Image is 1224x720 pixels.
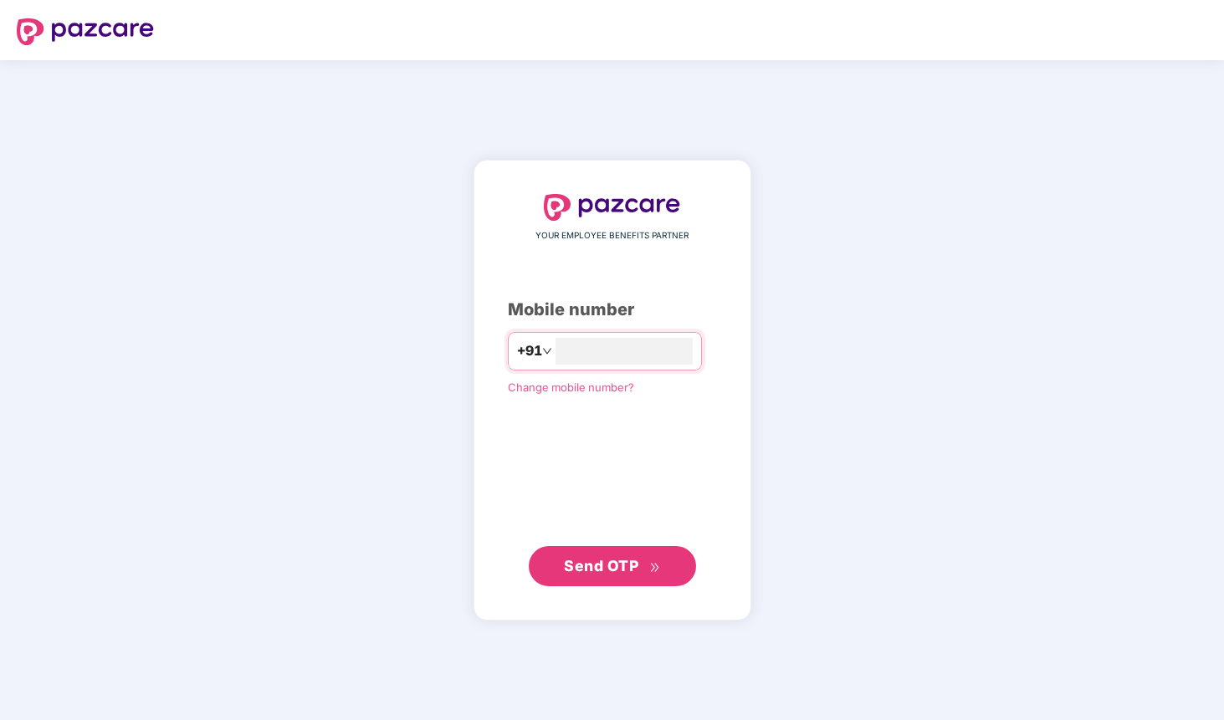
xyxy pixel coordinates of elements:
img: logo [544,194,681,221]
img: logo [17,18,154,45]
button: Send OTPdouble-right [529,546,696,586]
span: double-right [649,562,660,573]
span: down [542,346,552,356]
a: Change mobile number? [508,380,634,394]
span: Send OTP [564,557,638,574]
span: YOUR EMPLOYEE BENEFITS PARTNER [535,229,689,243]
div: Mobile number [508,297,717,323]
span: +91 [517,340,542,361]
